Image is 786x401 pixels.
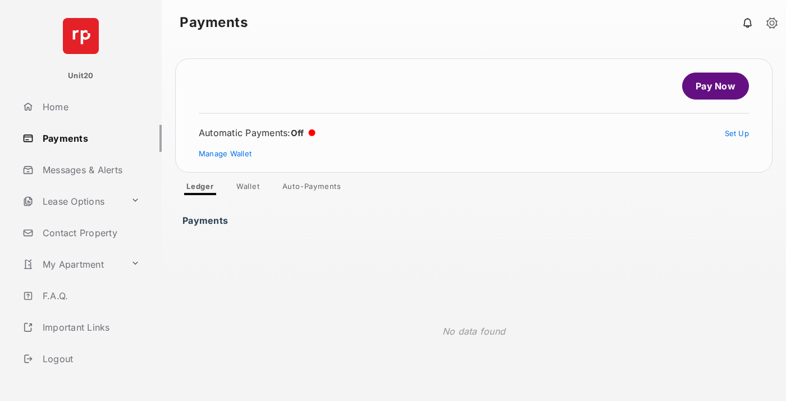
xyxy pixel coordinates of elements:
a: My Apartment [18,251,126,278]
a: Manage Wallet [199,149,252,158]
div: Automatic Payments : [199,127,316,138]
a: Auto-Payments [273,182,350,195]
a: Messages & Alerts [18,156,162,183]
span: Off [291,128,304,138]
h3: Payments [182,215,231,220]
a: Set Up [725,129,750,138]
a: Logout [18,345,162,372]
img: svg+xml;base64,PHN2ZyB4bWxucz0iaHR0cDovL3d3dy53My5vcmcvMjAwMC9zdmciIHdpZHRoPSI2NCIgaGVpZ2h0PSI2NC... [63,18,99,54]
a: Ledger [177,182,223,195]
a: Wallet [227,182,269,195]
a: Home [18,93,162,120]
a: F.A.Q. [18,282,162,309]
a: Contact Property [18,219,162,246]
a: Important Links [18,314,144,341]
a: Payments [18,125,162,152]
p: No data found [442,325,505,338]
a: Lease Options [18,188,126,215]
p: Unit20 [68,70,94,82]
strong: Payments [180,16,248,29]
